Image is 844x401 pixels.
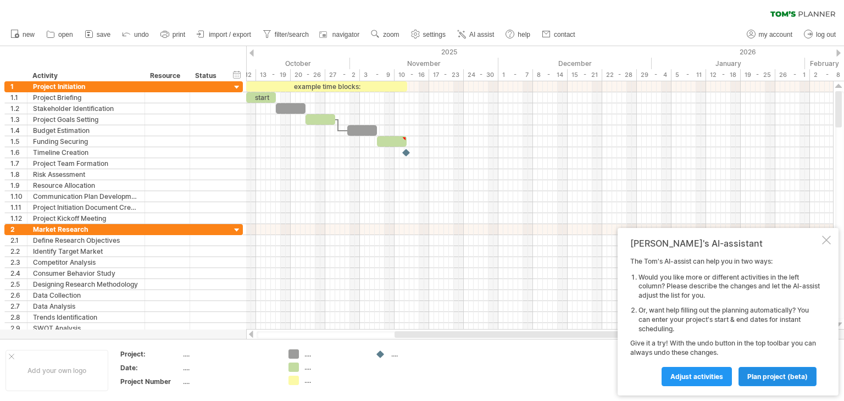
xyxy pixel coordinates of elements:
span: filter/search [275,31,309,38]
div: Activity [32,70,138,81]
a: settings [408,27,449,42]
div: 15 - 21 [568,69,602,81]
div: 1.3 [10,114,27,125]
div: 1.2 [10,103,27,114]
a: Adjust activities [662,367,732,386]
div: 2.6 [10,290,27,300]
div: .... [304,363,364,372]
div: 2.2 [10,246,27,257]
a: save [82,27,114,42]
span: Adjust activities [670,372,723,381]
div: 17 - 23 [429,69,464,81]
div: Budget Estimation [33,125,139,136]
span: zoom [383,31,399,38]
div: Project Kickoff Meeting [33,213,139,224]
div: Project Briefing [33,92,139,103]
div: 13 - 19 [256,69,291,81]
span: import / export [209,31,251,38]
div: Funding Securing [33,136,139,147]
div: 5 - 11 [671,69,706,81]
div: .... [183,349,275,359]
div: 1.6 [10,147,27,158]
div: Trends Identification [33,312,139,322]
div: Project Team Formation [33,158,139,169]
div: Communication Plan Development [33,191,139,202]
div: .... [183,363,275,372]
span: new [23,31,35,38]
div: Data Collection [33,290,139,300]
div: Data Analysis [33,301,139,311]
a: my account [744,27,796,42]
span: log out [816,31,836,38]
div: 1.1 [10,92,27,103]
div: 1 [10,81,27,92]
div: Status [195,70,219,81]
a: plan project (beta) [738,367,817,386]
span: help [518,31,530,38]
div: Stakeholder Identification [33,103,139,114]
a: new [8,27,38,42]
span: open [58,31,73,38]
li: Or, want help filling out the planning automatically? You can enter your project's start & end da... [638,306,820,333]
div: January 2026 [652,58,805,69]
a: undo [119,27,152,42]
span: plan project (beta) [747,372,808,381]
div: SWOT Analysis [33,323,139,333]
div: .... [304,349,364,359]
div: 1.8 [10,169,27,180]
a: log out [801,27,839,42]
span: undo [134,31,149,38]
div: [PERSON_NAME]'s AI-assistant [630,238,820,249]
div: 1.11 [10,202,27,213]
div: 1.4 [10,125,27,136]
div: Project Initiation Document Creation [33,202,139,213]
span: print [173,31,185,38]
div: 1 - 7 [498,69,533,81]
div: Project Goals Setting [33,114,139,125]
div: 10 - 16 [395,69,429,81]
a: navigator [318,27,363,42]
div: 2 [10,224,27,235]
div: Designing Research Methodology [33,279,139,289]
div: 12 - 18 [706,69,741,81]
div: 3 - 9 [360,69,395,81]
div: 2.4 [10,268,27,279]
div: Market Research [33,224,139,235]
div: 1.12 [10,213,27,224]
div: Consumer Behavior Study [33,268,139,279]
div: 2.1 [10,235,27,246]
div: 22 - 28 [602,69,637,81]
div: start [246,92,276,103]
a: zoom [368,27,402,42]
a: contact [539,27,579,42]
a: filter/search [260,27,312,42]
div: 29 - 4 [637,69,671,81]
span: my account [759,31,792,38]
div: November 2025 [350,58,498,69]
div: Identify Target Market [33,246,139,257]
div: Resource [150,70,184,81]
div: Add your own logo [5,350,108,391]
div: Date: [120,363,181,372]
div: December 2025 [498,58,652,69]
div: The Tom's AI-assist can help you in two ways: Give it a try! With the undo button in the top tool... [630,257,820,386]
div: 1.9 [10,180,27,191]
div: 8 - 14 [533,69,568,81]
div: Define Research Objectives [33,235,139,246]
span: AI assist [469,31,494,38]
div: 24 - 30 [464,69,498,81]
div: .... [304,376,364,385]
div: 2.9 [10,323,27,333]
span: settings [423,31,446,38]
a: import / export [194,27,254,42]
div: 20 - 26 [291,69,325,81]
div: Competitor Analysis [33,257,139,268]
div: .... [183,377,275,386]
li: Would you like more or different activities in the left column? Please describe the changes and l... [638,273,820,300]
div: Timeline Creation [33,147,139,158]
div: 19 - 25 [741,69,775,81]
div: 1.10 [10,191,27,202]
a: print [158,27,188,42]
div: October 2025 [197,58,350,69]
div: Project Number [120,377,181,386]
